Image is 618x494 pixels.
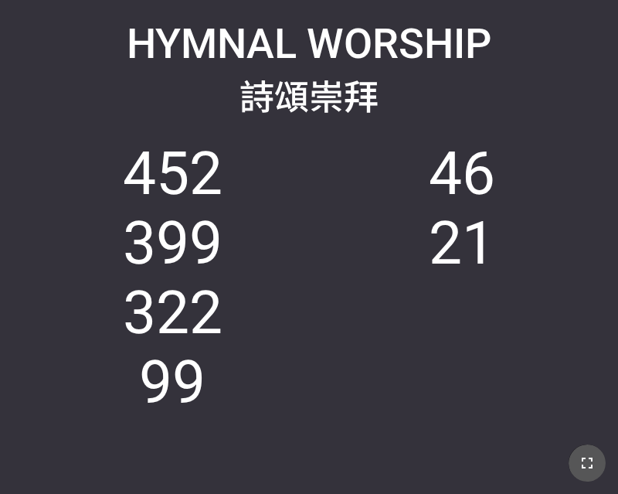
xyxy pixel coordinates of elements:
li: 452 [123,139,222,209]
span: 詩頌崇拜 [239,70,379,120]
li: 399 [123,209,222,278]
li: 46 [429,139,495,209]
li: 21 [429,209,495,278]
li: 322 [123,278,222,348]
span: Hymnal Worship [127,19,491,68]
li: 99 [139,348,205,417]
